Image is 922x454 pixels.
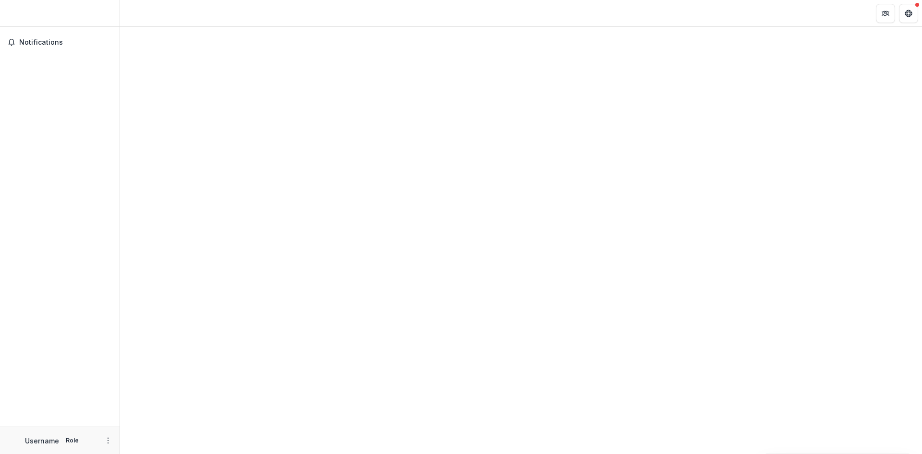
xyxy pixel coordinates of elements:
[63,436,82,445] p: Role
[876,4,895,23] button: Partners
[4,35,116,50] button: Notifications
[25,436,59,446] p: Username
[102,435,114,446] button: More
[899,4,918,23] button: Get Help
[19,38,112,47] span: Notifications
